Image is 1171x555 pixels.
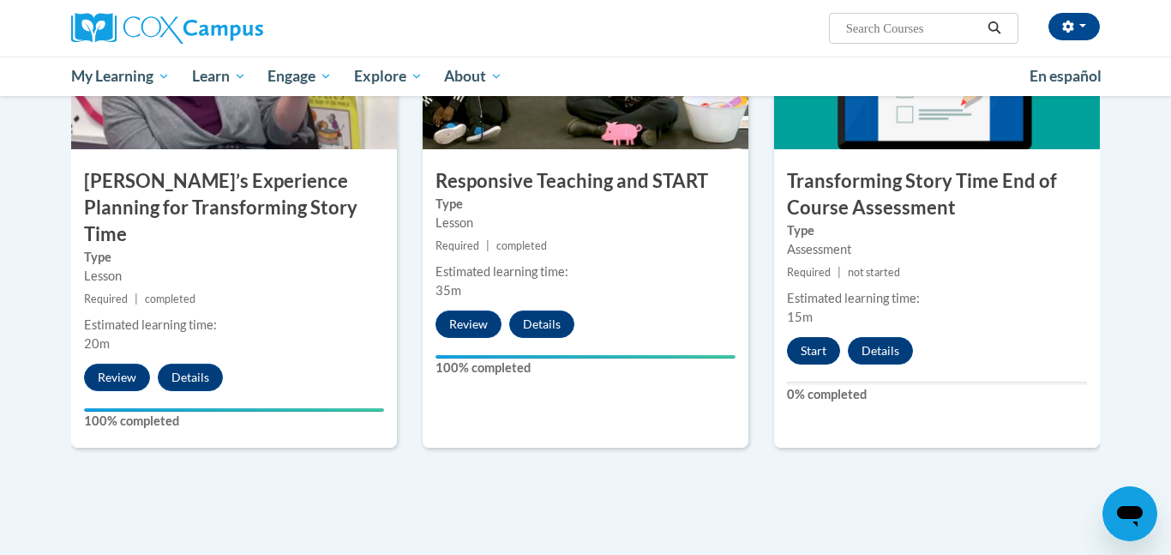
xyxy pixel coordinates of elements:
[435,239,479,252] span: Required
[84,248,384,267] label: Type
[838,266,841,279] span: |
[848,337,913,365] button: Details
[848,266,900,279] span: not started
[71,13,263,44] img: Cox Campus
[787,337,840,365] button: Start
[84,408,384,412] div: Your progress
[1018,58,1113,94] a: En español
[84,412,384,431] label: 100% completed
[84,316,384,335] div: Estimated learning time:
[787,289,1087,308] div: Estimated learning time:
[982,18,1007,39] button: Search
[256,57,343,96] a: Engage
[787,221,1087,240] label: Type
[1030,67,1102,85] span: En español
[267,66,332,87] span: Engage
[435,359,736,377] label: 100% completed
[435,195,736,214] label: Type
[84,267,384,286] div: Lesson
[444,66,502,87] span: About
[509,311,574,338] button: Details
[84,336,110,351] span: 20m
[84,293,128,305] span: Required
[45,57,1126,96] div: Main menu
[435,283,461,298] span: 35m
[787,385,1087,404] label: 0% completed
[84,364,150,391] button: Review
[158,364,223,391] button: Details
[435,311,501,338] button: Review
[60,57,181,96] a: My Learning
[1048,13,1100,40] button: Account Settings
[71,66,170,87] span: My Learning
[496,239,547,252] span: completed
[192,66,246,87] span: Learn
[787,310,813,324] span: 15m
[1102,486,1157,541] iframe: Button to launch messaging window
[774,168,1100,221] h3: Transforming Story Time End of Course Assessment
[343,57,434,96] a: Explore
[787,266,831,279] span: Required
[435,214,736,232] div: Lesson
[354,66,423,87] span: Explore
[787,240,1087,259] div: Assessment
[435,262,736,281] div: Estimated learning time:
[486,239,489,252] span: |
[435,355,736,359] div: Your progress
[71,13,397,44] a: Cox Campus
[181,57,257,96] a: Learn
[145,293,195,305] span: completed
[135,293,138,305] span: |
[434,57,514,96] a: About
[71,168,397,247] h3: [PERSON_NAME]’s Experience Planning for Transforming Story Time
[844,18,982,39] input: Search Courses
[423,168,748,195] h3: Responsive Teaching and START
